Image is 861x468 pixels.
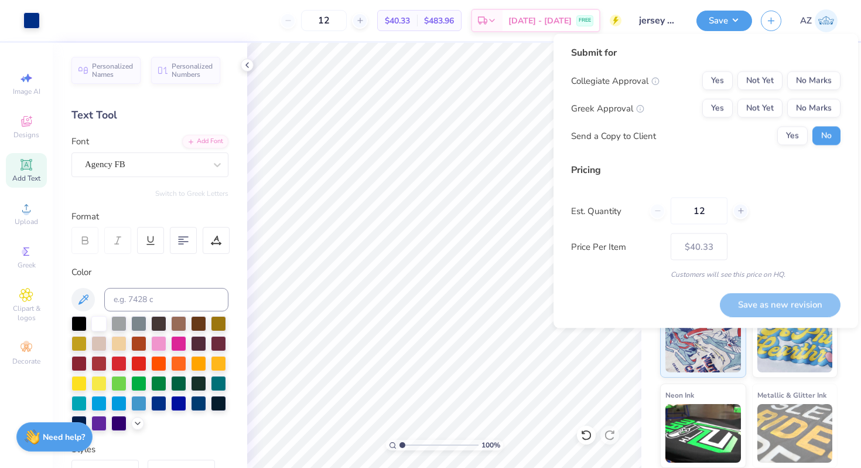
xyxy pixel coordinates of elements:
button: No Marks [787,99,840,118]
span: Clipart & logos [6,304,47,323]
span: AZ [800,14,812,28]
img: Neon Ink [665,404,741,463]
input: – – [671,198,727,225]
div: Pricing [571,163,840,177]
div: Submit for [571,46,840,60]
button: Not Yet [737,72,783,90]
button: No Marks [787,72,840,90]
button: Yes [702,72,733,90]
div: Customers will see this price on HQ. [571,269,840,280]
input: – – [301,10,347,31]
img: Standard [665,314,741,372]
span: Personalized Names [92,62,134,79]
span: Upload [15,217,38,226]
img: Metallic & Glitter Ink [757,404,833,463]
img: Anna Ziegler [815,9,838,32]
label: Est. Quantity [571,204,641,218]
div: Color [71,266,228,279]
a: AZ [800,9,838,32]
span: Greek [18,260,36,270]
button: Switch to Greek Letters [155,189,228,198]
button: No [812,127,840,145]
button: Save [696,11,752,31]
input: Untitled Design [630,9,688,32]
label: Price Per Item [571,240,662,253]
div: Format [71,210,230,223]
span: $40.33 [385,15,410,27]
span: Designs [13,130,39,140]
label: Font [71,135,89,148]
div: Greek Approval [571,101,644,115]
button: Yes [702,99,733,118]
button: Yes [777,127,808,145]
div: Text Tool [71,107,228,123]
span: [DATE] - [DATE] [508,15,572,27]
button: Not Yet [737,99,783,118]
div: Styles [71,443,228,456]
div: Collegiate Approval [571,74,660,87]
span: Add Text [12,174,40,183]
img: Puff Ink [757,314,833,372]
span: Metallic & Glitter Ink [757,389,826,401]
strong: Need help? [43,432,85,443]
span: Image AI [13,87,40,96]
span: 100 % [481,440,500,450]
span: $483.96 [424,15,454,27]
span: Decorate [12,357,40,366]
span: Personalized Numbers [172,62,213,79]
div: Add Font [182,135,228,148]
span: Neon Ink [665,389,694,401]
input: e.g. 7428 c [104,288,228,311]
div: Send a Copy to Client [571,129,656,143]
span: FREE [579,16,591,25]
